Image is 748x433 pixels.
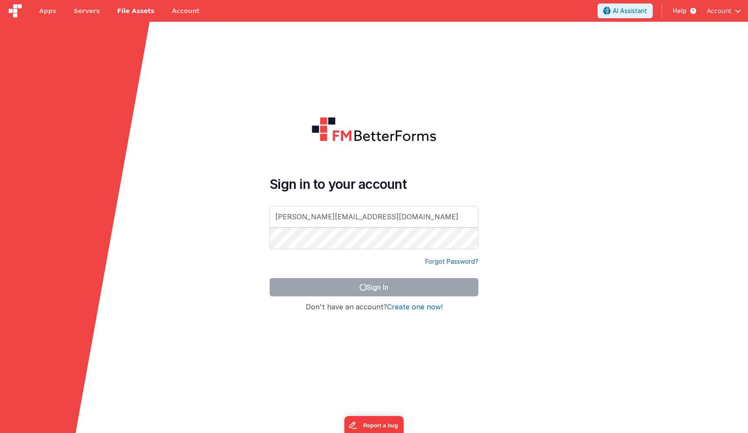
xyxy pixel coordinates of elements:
[613,7,647,15] span: AI Assistant
[707,7,741,15] button: Account
[425,257,478,266] a: Forgot Password?
[270,206,478,228] input: Email Address
[598,3,653,18] button: AI Assistant
[73,7,100,15] span: Servers
[117,7,155,15] span: File Assets
[39,7,56,15] span: Apps
[270,278,478,296] button: Sign In
[387,303,443,311] button: Create one now!
[270,176,478,192] h4: Sign in to your account
[673,7,687,15] span: Help
[707,7,731,15] span: Account
[270,303,478,311] h4: Don't have an account?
